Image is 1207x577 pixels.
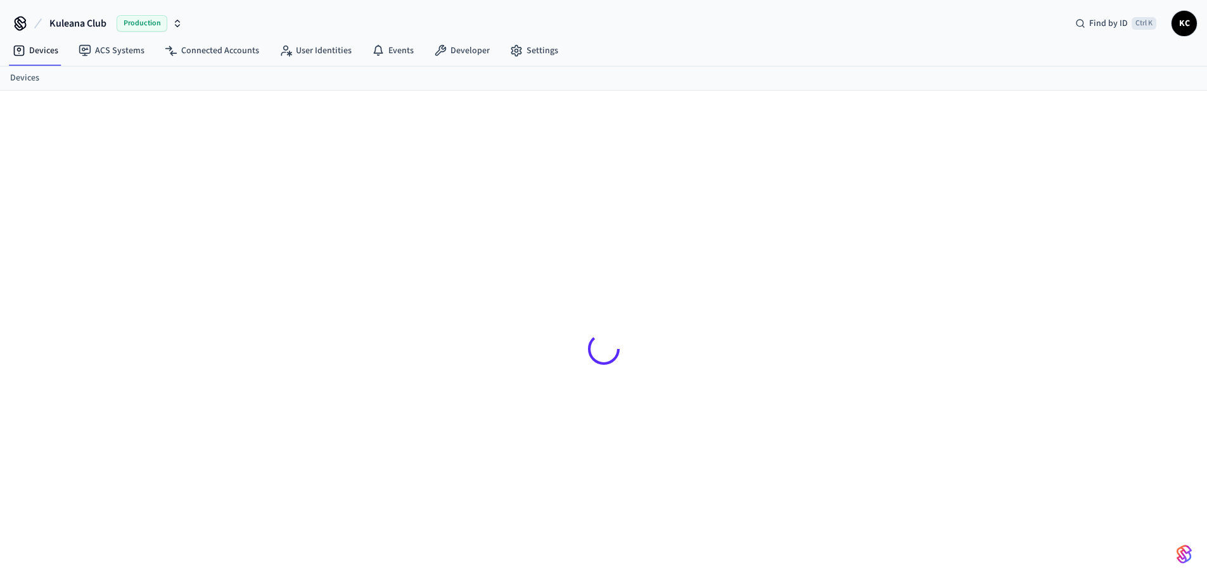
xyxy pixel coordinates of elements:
img: SeamLogoGradient.69752ec5.svg [1177,544,1192,564]
span: KC [1173,12,1196,35]
span: Kuleana Club [49,16,106,31]
a: User Identities [269,39,362,62]
a: Connected Accounts [155,39,269,62]
button: KC [1172,11,1197,36]
span: Ctrl K [1132,17,1156,30]
a: ACS Systems [68,39,155,62]
a: Devices [10,72,39,85]
div: Find by IDCtrl K [1065,12,1166,35]
a: Developer [424,39,500,62]
a: Devices [3,39,68,62]
a: Settings [500,39,568,62]
a: Events [362,39,424,62]
span: Find by ID [1089,17,1128,30]
span: Production [117,15,167,32]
